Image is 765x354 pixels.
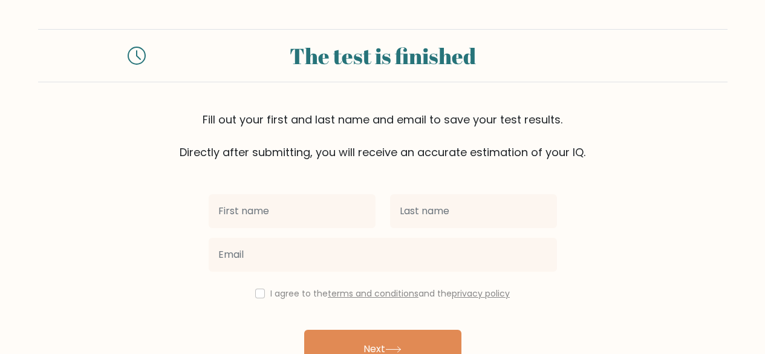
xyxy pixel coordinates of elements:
[390,194,557,228] input: Last name
[270,287,510,300] label: I agree to the and the
[209,194,376,228] input: First name
[38,111,728,160] div: Fill out your first and last name and email to save your test results. Directly after submitting,...
[328,287,418,300] a: terms and conditions
[209,238,557,272] input: Email
[452,287,510,300] a: privacy policy
[160,39,605,72] div: The test is finished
